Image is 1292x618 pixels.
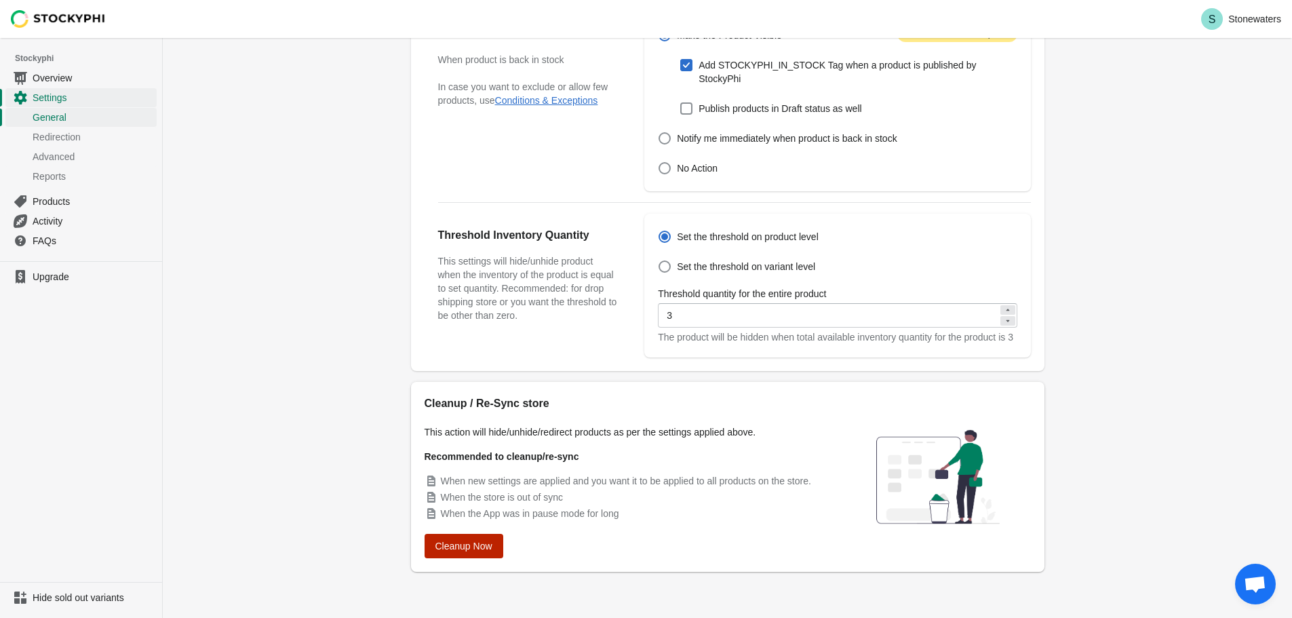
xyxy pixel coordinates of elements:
button: Cleanup Now [425,534,503,558]
span: Set the threshold on product level [677,230,819,244]
img: Stockyphi [11,10,106,28]
span: Stockyphi [15,52,162,65]
button: Conditions & Exceptions [495,95,598,106]
span: Hide sold out variants [33,591,154,604]
a: General [5,107,157,127]
strong: Recommended to cleanup/re-sync [425,451,579,462]
a: Settings [5,88,157,107]
label: Threshold quantity for the entire product [658,287,826,301]
a: Products [5,191,157,211]
span: When new settings are applied and you want it to be applied to all products on the store. [441,476,811,486]
a: Upgrade [5,267,157,286]
span: Publish products in Draft status as well [699,102,861,115]
span: When the store is out of sync [441,492,564,503]
span: When the App was in pause mode for long [441,508,619,519]
h2: Threshold Inventory Quantity [438,227,618,244]
span: No Action [677,161,718,175]
span: Advanced [33,150,154,163]
p: This action will hide/unhide/redirect products as per the settings applied above. [425,425,831,439]
h2: Cleanup / Re-Sync store [425,395,831,412]
span: Overview [33,71,154,85]
p: In case you want to exclude or allow few products, use [438,80,618,107]
span: Add STOCKYPHI_IN_STOCK Tag when a product is published by StockyPhi [699,58,1017,85]
a: FAQs [5,231,157,250]
span: Cleanup Now [435,541,492,552]
a: Overview [5,68,157,88]
span: Avatar with initials S [1201,8,1223,30]
span: Products [33,195,154,208]
a: Reports [5,166,157,186]
span: FAQs [33,234,154,248]
a: Hide sold out variants [5,588,157,607]
span: Upgrade [33,270,154,284]
h3: When product is back in stock [438,53,618,66]
a: Activity [5,211,157,231]
text: S [1209,14,1216,25]
span: General [33,111,154,124]
div: Open chat [1235,564,1276,604]
span: Redirection [33,130,154,144]
span: Settings [33,91,154,104]
a: Redirection [5,127,157,147]
p: Stonewaters [1228,14,1281,24]
h3: This settings will hide/unhide product when the inventory of the product is equal to set quantity... [438,254,618,322]
span: Notify me immediately when product is back in stock [677,132,897,145]
span: Activity [33,214,154,228]
span: Reports [33,170,154,183]
a: Advanced [5,147,157,166]
div: The product will be hidden when total available inventory quantity for the product is 3 [658,330,1017,344]
button: Avatar with initials SStonewaters [1196,5,1287,33]
span: Set the threshold on variant level [677,260,815,273]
